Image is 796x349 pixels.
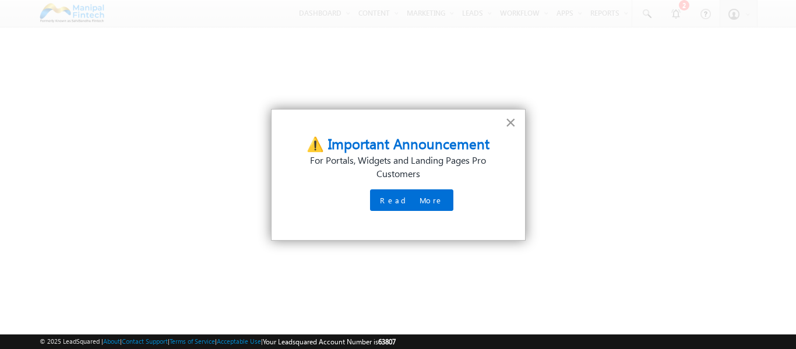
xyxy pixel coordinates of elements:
[297,154,499,180] p: For Portals, Widgets and Landing Pages Pro Customers
[378,337,396,346] span: 63807
[263,337,396,346] span: Your Leadsquared Account Number is
[505,113,516,132] button: Close
[103,337,120,345] a: About
[370,189,453,211] button: Read More
[170,337,215,345] a: Terms of Service
[122,337,168,345] a: Contact Support
[217,337,261,345] a: Acceptable Use
[40,336,396,347] span: © 2025 LeadSquared | | | | |
[297,135,499,152] p: ⚠️ Important Announcement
